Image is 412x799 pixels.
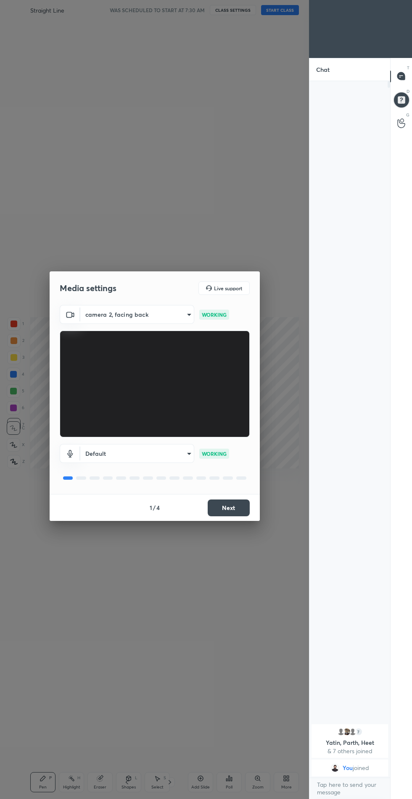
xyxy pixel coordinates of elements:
[317,748,383,754] p: & 7 others joined
[343,728,351,736] img: 42cb706bbb014163b8d3cea54d327aeb.jpg
[153,503,156,512] h4: /
[202,450,227,457] p: WORKING
[309,723,390,778] div: grid
[214,286,242,291] h5: Live support
[406,112,409,118] p: G
[317,739,383,746] p: Yatin, Parth, Heet
[150,503,152,512] h4: 1
[407,88,409,95] p: D
[208,499,250,516] button: Next
[309,58,336,81] p: Chat
[407,65,409,71] p: T
[349,728,357,736] img: default.png
[60,283,116,294] h2: Media settings
[353,765,369,771] span: joined
[202,311,227,318] p: WORKING
[156,503,160,512] h4: 4
[343,765,353,771] span: You
[331,764,339,772] img: cde654daf9264748bc121c7fe7fc3cfe.jpg
[354,728,363,736] div: 7
[337,728,345,736] img: default.png
[80,444,194,463] div: camera 2, facing back
[80,305,194,324] div: camera 2, facing back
